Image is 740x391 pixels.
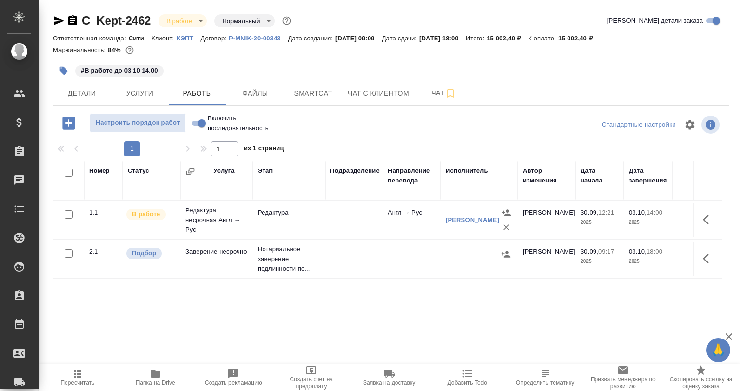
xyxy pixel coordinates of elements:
[647,248,662,255] p: 18:00
[81,66,158,76] p: #В работе до 03.10 14.00
[677,218,715,227] p: слово
[244,143,284,156] span: из 1 страниц
[599,117,678,132] div: split button
[518,203,576,237] td: [PERSON_NAME]
[350,364,428,391] button: Заявка на доставку
[185,167,195,176] button: Сгруппировать
[132,248,156,258] p: Подбор
[581,209,598,216] p: 30.09,
[125,247,176,260] div: Можно подбирать исполнителей
[647,209,662,216] p: 14:00
[53,35,129,42] p: Ответственная команда:
[590,376,656,390] span: Призвать менеджера по развитию
[208,114,269,133] span: Включить последовательность
[348,88,409,100] span: Чат с клиентом
[288,35,335,42] p: Дата создания:
[558,35,600,42] p: 15 002,40 ₽
[629,218,667,227] p: 2025
[629,166,667,185] div: Дата завершения
[697,247,720,270] button: Здесь прячутся важные кнопки
[200,35,229,42] p: Договор:
[421,87,467,99] span: Чат
[89,247,118,257] div: 2.1
[330,166,380,176] div: Подразделение
[581,218,619,227] p: 2025
[151,35,176,42] p: Клиент:
[176,34,200,42] a: КЭПТ
[506,364,584,391] button: Определить тематику
[278,376,344,390] span: Создать счет на предоплату
[128,166,149,176] div: Статус
[662,364,740,391] button: Скопировать ссылку на оценку заказа
[518,242,576,276] td: [PERSON_NAME]
[584,364,662,391] button: Призвать менеджера по развитию
[82,14,151,27] a: C_Kept-2462
[607,16,703,26] span: [PERSON_NAME] детали заказа
[205,379,262,386] span: Создать рекламацию
[487,35,528,42] p: 15 002,40 ₽
[290,88,336,100] span: Smartcat
[181,242,253,276] td: Заверение несрочно
[74,66,165,74] span: В работе до 03.10 14.00
[516,379,574,386] span: Определить тематику
[181,201,253,239] td: Редактура несрочная Англ → Рус
[258,245,320,274] p: Нотариальное заверение подлинности по...
[159,14,207,27] div: В работе
[382,35,419,42] p: Дата сдачи:
[528,35,558,42] p: К оплате:
[448,379,487,386] span: Добавить Todo
[581,257,619,266] p: 2025
[176,35,200,42] p: КЭПТ
[59,88,105,100] span: Детали
[363,379,415,386] span: Заявка на доставку
[39,364,117,391] button: Пересчитать
[499,206,514,220] button: Назначить
[108,46,123,53] p: 84%
[678,113,701,136] span: Настроить таблицу
[629,248,647,255] p: 03.10,
[117,88,163,100] span: Услуги
[95,117,181,129] span: Настроить порядок работ
[117,364,195,391] button: Папка на Drive
[677,208,715,218] p: 5 435
[499,220,514,235] button: Удалить
[129,35,151,42] p: Сити
[668,376,734,390] span: Скопировать ссылку на оценку заказа
[581,166,619,185] div: Дата начала
[53,46,108,53] p: Маржинальность:
[629,257,667,266] p: 2025
[706,338,730,362] button: 🙏
[272,364,350,391] button: Создать счет на предоплату
[598,209,614,216] p: 12:21
[89,208,118,218] div: 1.1
[232,88,278,100] span: Файлы
[53,15,65,26] button: Скопировать ссылку для ЯМессенджера
[598,248,614,255] p: 09:17
[388,166,436,185] div: Направление перевода
[214,14,274,27] div: В работе
[258,208,320,218] p: Редактура
[55,113,82,133] button: Добавить работу
[677,166,715,185] div: Общий объем
[53,60,74,81] button: Добавить тэг
[258,166,273,176] div: Этап
[499,247,513,261] button: Назначить
[163,17,195,25] button: В работе
[229,35,288,42] p: P-MNIK-20-00343
[195,364,273,391] button: Создать рекламацию
[428,364,506,391] button: Добавить Todo
[174,88,221,100] span: Работы
[89,166,110,176] div: Номер
[335,35,382,42] p: [DATE] 09:09
[446,216,499,223] a: [PERSON_NAME]
[67,15,79,26] button: Скопировать ссылку
[446,166,488,176] div: Исполнитель
[136,379,175,386] span: Папка на Drive
[710,340,727,360] span: 🙏
[213,166,234,176] div: Услуга
[419,35,466,42] p: [DATE] 18:00
[523,166,571,185] div: Автор изменения
[677,247,715,257] p: 0
[219,17,263,25] button: Нормальный
[466,35,487,42] p: Итого:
